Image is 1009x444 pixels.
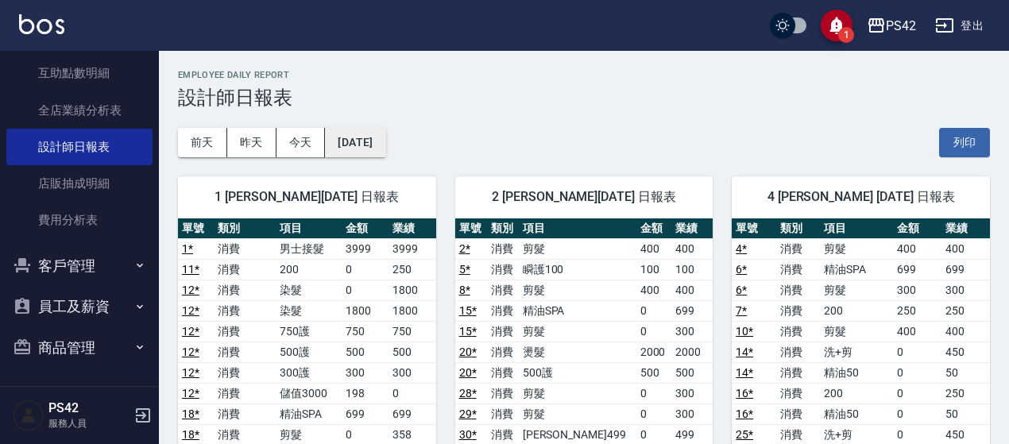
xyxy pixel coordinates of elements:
[214,259,276,280] td: 消費
[276,403,342,424] td: 精油SPA
[941,362,990,383] td: 50
[893,300,941,321] td: 250
[671,342,713,362] td: 2000
[941,259,990,280] td: 699
[214,218,276,239] th: 類別
[776,321,820,342] td: 消費
[214,321,276,342] td: 消費
[893,403,941,424] td: 0
[389,321,435,342] td: 750
[389,238,435,259] td: 3999
[941,300,990,321] td: 250
[929,11,990,41] button: 登出
[487,218,519,239] th: 類別
[276,321,342,342] td: 750護
[276,300,342,321] td: 染髮
[6,129,153,165] a: 設計師日報表
[671,403,713,424] td: 300
[389,403,435,424] td: 699
[389,383,435,403] td: 0
[487,403,519,424] td: 消費
[820,238,893,259] td: 剪髮
[820,218,893,239] th: 項目
[820,383,893,403] td: 200
[636,403,671,424] td: 0
[860,10,922,42] button: PS42
[821,10,852,41] button: save
[389,259,435,280] td: 250
[519,238,636,259] td: 剪髮
[178,218,214,239] th: 單號
[6,327,153,369] button: 商品管理
[389,280,435,300] td: 1800
[893,362,941,383] td: 0
[487,280,519,300] td: 消費
[178,87,990,109] h3: 設計師日報表
[214,362,276,383] td: 消費
[941,218,990,239] th: 業績
[487,383,519,403] td: 消費
[276,218,342,239] th: 項目
[342,362,389,383] td: 300
[214,383,276,403] td: 消費
[6,55,153,91] a: 互助點數明細
[276,280,342,300] td: 染髮
[820,403,893,424] td: 精油50
[389,218,435,239] th: 業績
[776,218,820,239] th: 類別
[487,321,519,342] td: 消費
[197,189,417,205] span: 1 [PERSON_NAME][DATE] 日報表
[820,362,893,383] td: 精油50
[487,362,519,383] td: 消費
[893,342,941,362] td: 0
[776,383,820,403] td: 消費
[455,218,487,239] th: 單號
[820,321,893,342] td: 剪髮
[342,300,389,321] td: 1800
[939,128,990,157] button: 列印
[6,202,153,238] a: 費用分析表
[519,383,636,403] td: 剪髮
[13,400,44,431] img: Person
[487,300,519,321] td: 消費
[276,238,342,259] td: 男士接髮
[636,300,671,321] td: 0
[941,342,990,362] td: 450
[519,300,636,321] td: 精油SPA
[474,189,694,205] span: 2 [PERSON_NAME][DATE] 日報表
[636,259,671,280] td: 100
[6,286,153,327] button: 員工及薪資
[6,165,153,202] a: 店販抽成明細
[342,238,389,259] td: 3999
[214,342,276,362] td: 消費
[178,128,227,157] button: 前天
[487,342,519,362] td: 消費
[227,128,276,157] button: 昨天
[48,400,130,416] h5: PS42
[732,218,775,239] th: 單號
[893,383,941,403] td: 0
[893,238,941,259] td: 400
[48,416,130,430] p: 服務人員
[214,238,276,259] td: 消費
[820,300,893,321] td: 200
[776,342,820,362] td: 消費
[776,300,820,321] td: 消費
[389,342,435,362] td: 500
[276,362,342,383] td: 300護
[838,27,854,43] span: 1
[776,280,820,300] td: 消費
[671,259,713,280] td: 100
[671,280,713,300] td: 400
[671,238,713,259] td: 400
[519,218,636,239] th: 項目
[776,259,820,280] td: 消費
[941,321,990,342] td: 400
[636,218,671,239] th: 金額
[636,321,671,342] td: 0
[941,280,990,300] td: 300
[886,16,916,36] div: PS42
[519,403,636,424] td: 剪髮
[820,342,893,362] td: 洗+剪
[636,280,671,300] td: 400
